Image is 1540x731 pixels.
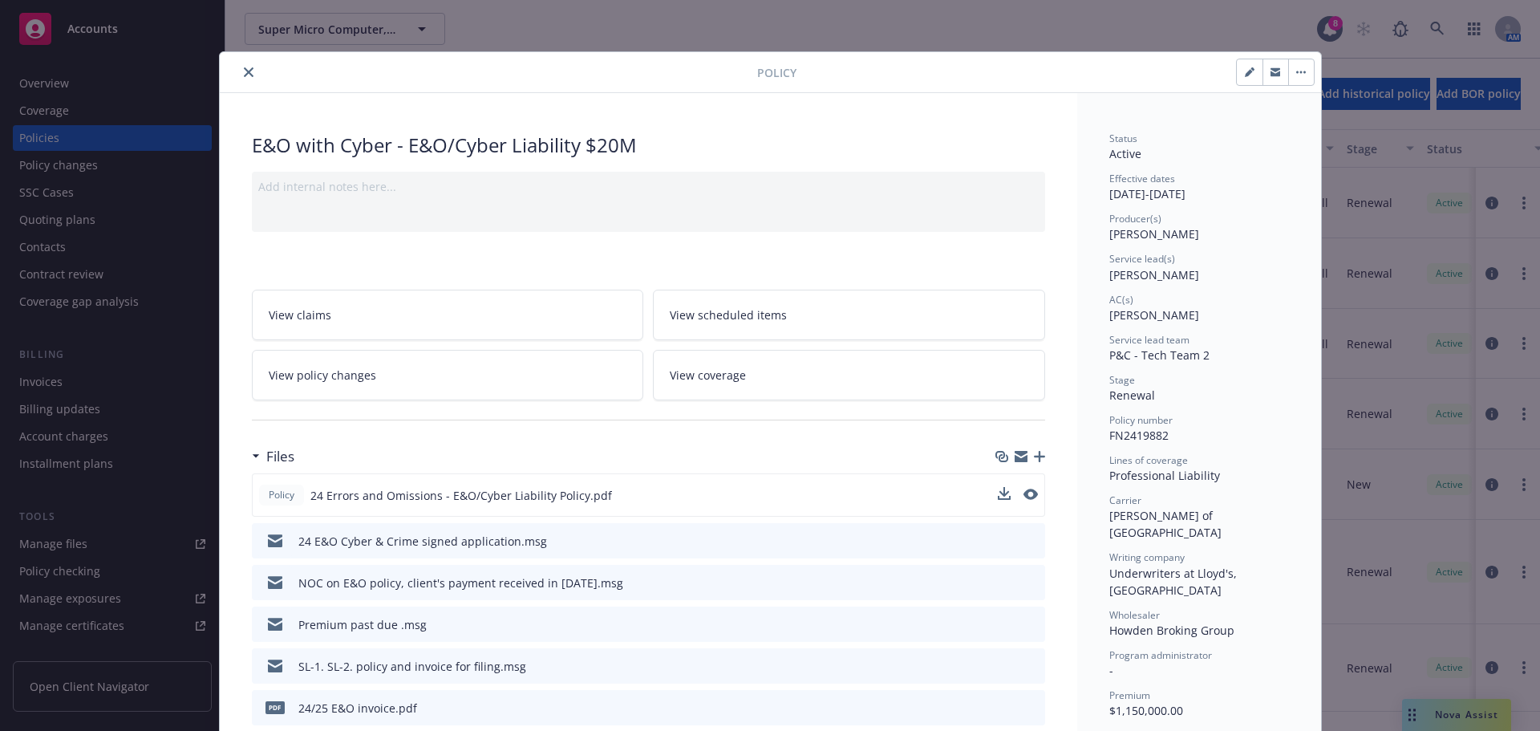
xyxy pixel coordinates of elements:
[298,658,526,675] div: SL-1. SL-2. policy and invoice for filing.msg
[1023,487,1038,504] button: preview file
[670,367,746,384] span: View coverage
[1109,428,1169,443] span: FN2419882
[298,575,623,591] div: NOC on E&O policy, client's payment received in [DATE].msg
[266,446,294,467] h3: Files
[1109,608,1160,622] span: Wholesaler
[1024,658,1039,675] button: preview file
[1109,293,1133,307] span: AC(s)
[998,487,1011,504] button: download file
[1109,212,1161,225] span: Producer(s)
[653,290,1045,340] a: View scheduled items
[1109,508,1222,540] span: [PERSON_NAME] of [GEOGRAPHIC_DATA]
[757,64,796,81] span: Policy
[1109,226,1199,242] span: [PERSON_NAME]
[999,533,1011,550] button: download file
[1109,648,1212,662] span: Program administrator
[1109,703,1183,718] span: $1,150,000.00
[999,575,1011,591] button: download file
[1109,688,1150,702] span: Premium
[265,488,298,502] span: Policy
[999,700,1011,717] button: download file
[1109,267,1199,282] span: [PERSON_NAME]
[1109,467,1289,484] div: Professional Liability
[265,701,285,713] span: pdf
[999,658,1011,675] button: download file
[1109,333,1189,347] span: Service lead team
[1109,550,1185,564] span: Writing company
[252,290,644,340] a: View claims
[239,63,258,82] button: close
[269,307,331,323] span: View claims
[1023,489,1038,500] button: preview file
[252,446,294,467] div: Files
[1109,623,1234,638] span: Howden Broking Group
[258,178,1039,195] div: Add internal notes here...
[1109,663,1113,678] span: -
[1109,252,1175,266] span: Service lead(s)
[1109,413,1173,427] span: Policy number
[1109,146,1141,161] span: Active
[670,307,787,323] span: View scheduled items
[1024,616,1039,633] button: preview file
[298,700,417,717] div: 24/25 E&O invoice.pdf
[653,350,1045,400] a: View coverage
[1109,347,1210,363] span: P&C - Tech Team 2
[1024,533,1039,550] button: preview file
[252,350,644,400] a: View policy changes
[1109,307,1199,323] span: [PERSON_NAME]
[1109,388,1155,403] span: Renewal
[1109,493,1141,507] span: Carrier
[298,533,547,550] div: 24 E&O Cyber & Crime signed application.msg
[1109,172,1175,185] span: Effective dates
[1109,373,1135,387] span: Stage
[1109,172,1289,202] div: [DATE] - [DATE]
[1109,566,1240,598] span: Underwriters at Lloyd's, [GEOGRAPHIC_DATA]
[999,616,1011,633] button: download file
[269,367,376,384] span: View policy changes
[998,487,1011,500] button: download file
[1109,453,1188,467] span: Lines of coverage
[1024,575,1039,591] button: preview file
[1024,700,1039,717] button: preview file
[1109,132,1137,145] span: Status
[252,132,1045,159] div: E&O with Cyber - E&O/Cyber Liability $20M
[310,487,612,504] span: 24 Errors and Omissions - E&O/Cyber Liability Policy.pdf
[298,616,427,633] div: Premium past due .msg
